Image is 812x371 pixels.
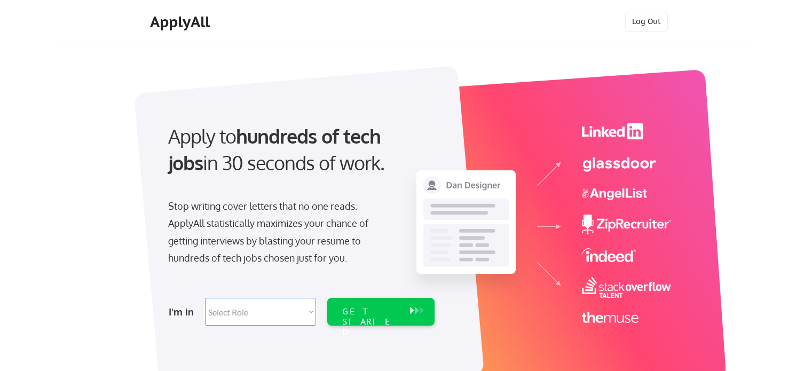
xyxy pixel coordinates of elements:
button: Log Out [625,11,668,32]
div: ApplyAll [150,13,213,31]
div: GET STARTED [342,306,399,337]
div: Stop writing cover letters that no one reads. ApplyAll statistically maximizes your chance of get... [168,198,388,267]
strong: hundreds of tech jobs [168,124,385,175]
div: I'm in [169,303,199,320]
div: Apply to in 30 seconds of work. [168,123,430,177]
